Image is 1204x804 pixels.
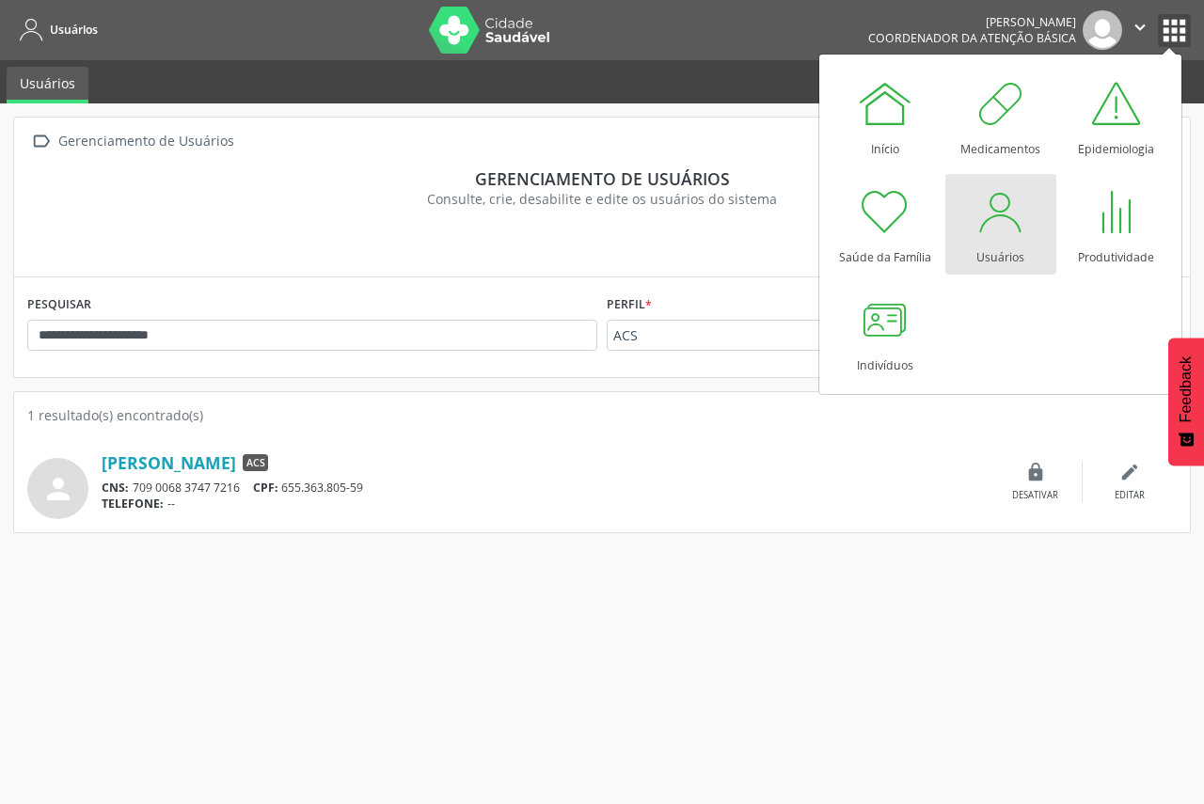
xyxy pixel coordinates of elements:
div: Desativar [1012,489,1058,502]
i:  [1130,17,1150,38]
button: apps [1158,14,1191,47]
a: Saúde da Família [830,174,941,275]
a: Indivíduos [830,282,941,383]
i: lock [1025,462,1046,482]
span: Feedback [1178,356,1195,422]
a: Medicamentos [945,66,1056,166]
div: Consulte, crie, desabilite e edite os usuários do sistema [40,189,1164,209]
img: img [1083,10,1122,50]
div: 1 resultado(s) encontrado(s) [27,405,1177,425]
a: Usuários [13,14,98,45]
i: person [41,472,75,506]
button:  [1122,10,1158,50]
a: Início [830,66,941,166]
label: Perfil [607,291,652,320]
i: edit [1119,462,1140,482]
a: [PERSON_NAME] [102,452,236,473]
div: Editar [1115,489,1145,502]
div: Gerenciamento de Usuários [55,128,237,155]
span: Coordenador da Atenção Básica [868,30,1076,46]
span: TELEFONE: [102,496,164,512]
span: ACS [243,454,268,471]
a: Usuários [945,174,1056,275]
a: Usuários [7,67,88,103]
a: Produtividade [1061,174,1172,275]
span: Usuários [50,22,98,38]
label: PESQUISAR [27,291,91,320]
button: Feedback - Mostrar pesquisa [1168,338,1204,465]
div: Gerenciamento de usuários [40,168,1164,189]
span: CPF: [253,480,278,496]
span: ACS [613,326,848,345]
span: CNS: [102,480,129,496]
div: -- [102,496,989,512]
a:  Gerenciamento de Usuários [27,128,237,155]
div: [PERSON_NAME] [868,14,1076,30]
div: 709 0068 3747 7216 655.363.805-59 [102,480,989,496]
i:  [27,128,55,155]
a: Epidemiologia [1061,66,1172,166]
